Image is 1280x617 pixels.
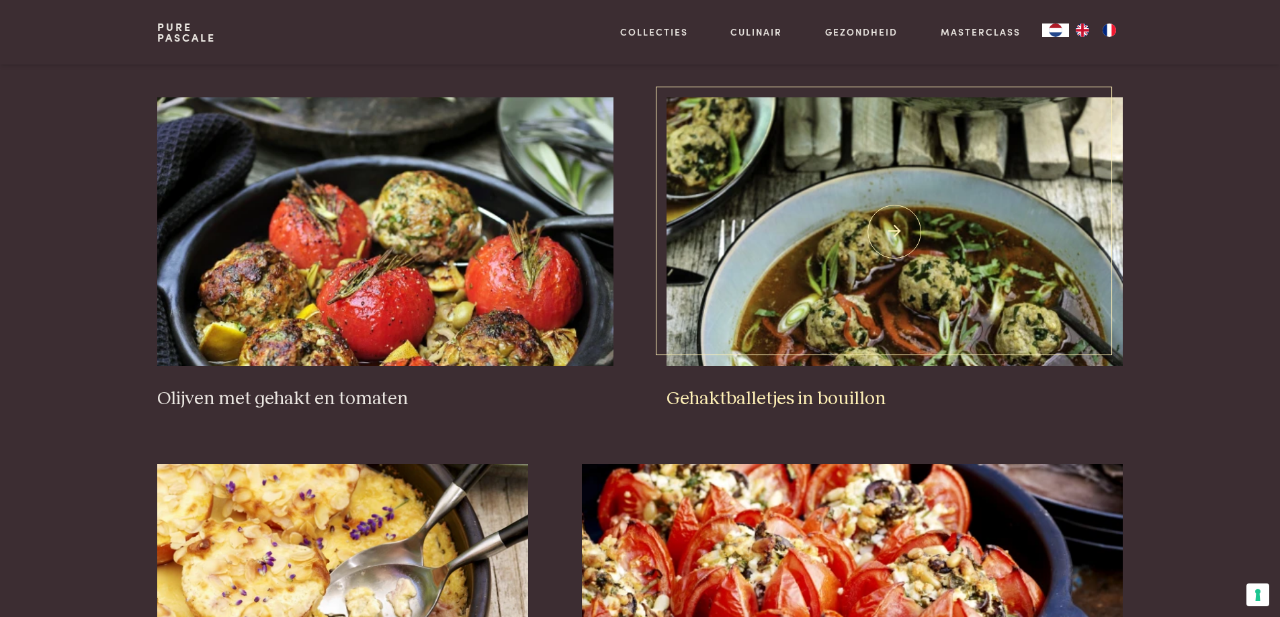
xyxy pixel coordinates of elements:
a: Gezondheid [825,25,898,39]
div: Language [1042,23,1069,37]
a: Masterclass [941,25,1021,39]
a: FR [1096,23,1123,37]
button: Uw voorkeuren voor toestemming voor trackingtechnologieën [1246,583,1269,606]
img: Olijven met gehakt en tomaten [157,97,613,366]
a: Gehaktballetjes in bouillon Gehaktballetjes in bouillon [667,97,1122,410]
a: PurePascale [157,21,216,43]
a: Culinair [730,25,782,39]
img: Gehaktballetjes in bouillon [667,97,1122,366]
h3: Olijven met gehakt en tomaten [157,387,613,411]
h3: Gehaktballetjes in bouillon [667,387,1122,411]
a: EN [1069,23,1096,37]
a: Collecties [620,25,688,39]
aside: Language selected: Nederlands [1042,23,1123,37]
a: Olijven met gehakt en tomaten Olijven met gehakt en tomaten [157,97,613,410]
a: NL [1042,23,1069,37]
ul: Language list [1069,23,1123,37]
